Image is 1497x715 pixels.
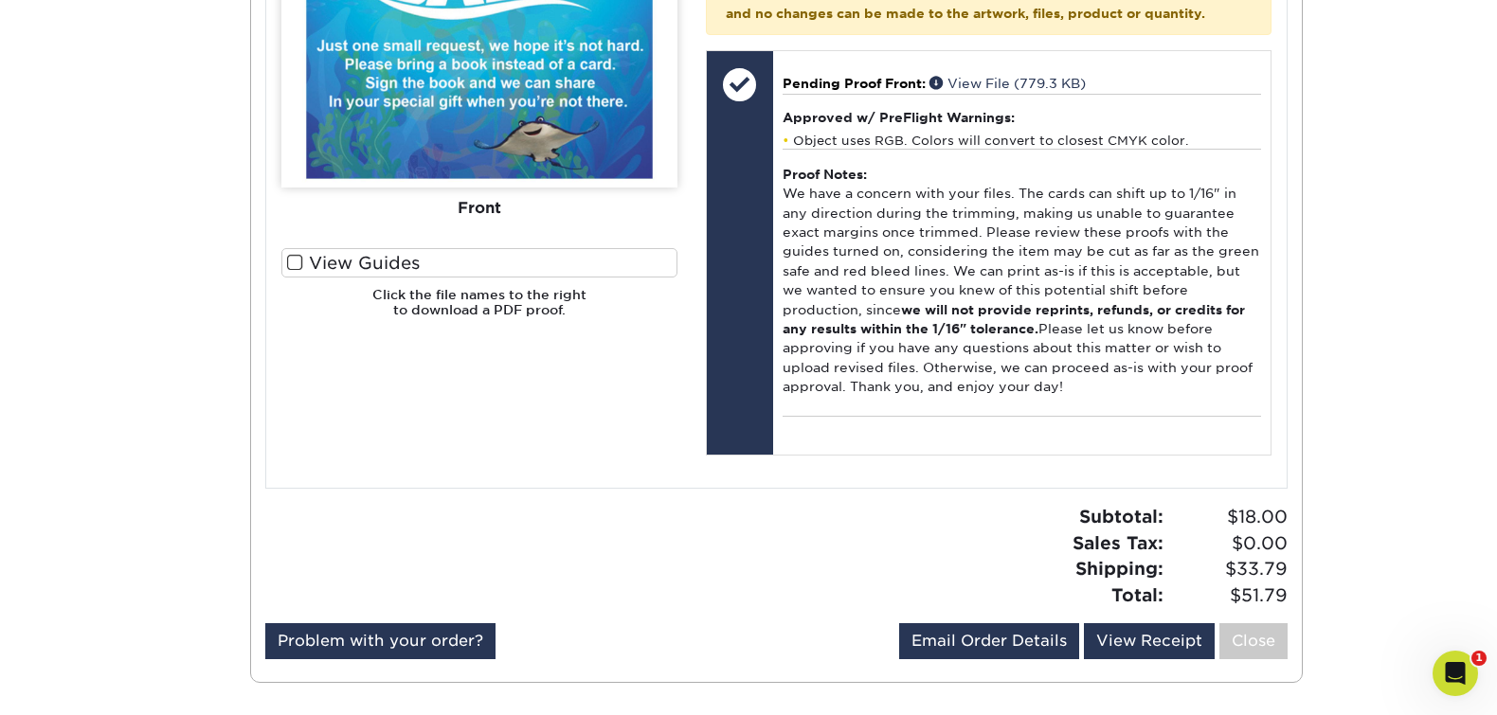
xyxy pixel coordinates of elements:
[783,76,926,91] span: Pending Proof Front:
[281,287,677,333] h6: Click the file names to the right to download a PDF proof.
[1169,556,1288,582] span: $33.79
[929,76,1086,91] a: View File (779.3 KB)
[1075,558,1163,579] strong: Shipping:
[783,167,867,182] strong: Proof Notes:
[1084,623,1215,659] a: View Receipt
[899,623,1079,659] a: Email Order Details
[1433,651,1478,696] iframe: Intercom live chat
[1219,623,1288,659] a: Close
[1169,504,1288,530] span: $18.00
[783,149,1261,416] div: We have a concern with your files. The cards can shift up to 1/16" in any direction during the tr...
[1073,532,1163,553] strong: Sales Tax:
[1079,506,1163,527] strong: Subtotal:
[783,110,1261,125] h4: Approved w/ PreFlight Warnings:
[1169,530,1288,557] span: $0.00
[1471,651,1487,666] span: 1
[783,302,1245,336] b: we will not provide reprints, refunds, or credits for any results within the 1/16" tolerance.
[281,188,677,229] div: Front
[783,133,1261,149] li: Object uses RGB. Colors will convert to closest CMYK color.
[1111,584,1163,605] strong: Total:
[281,248,677,277] label: View Guides
[1169,582,1288,609] span: $51.79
